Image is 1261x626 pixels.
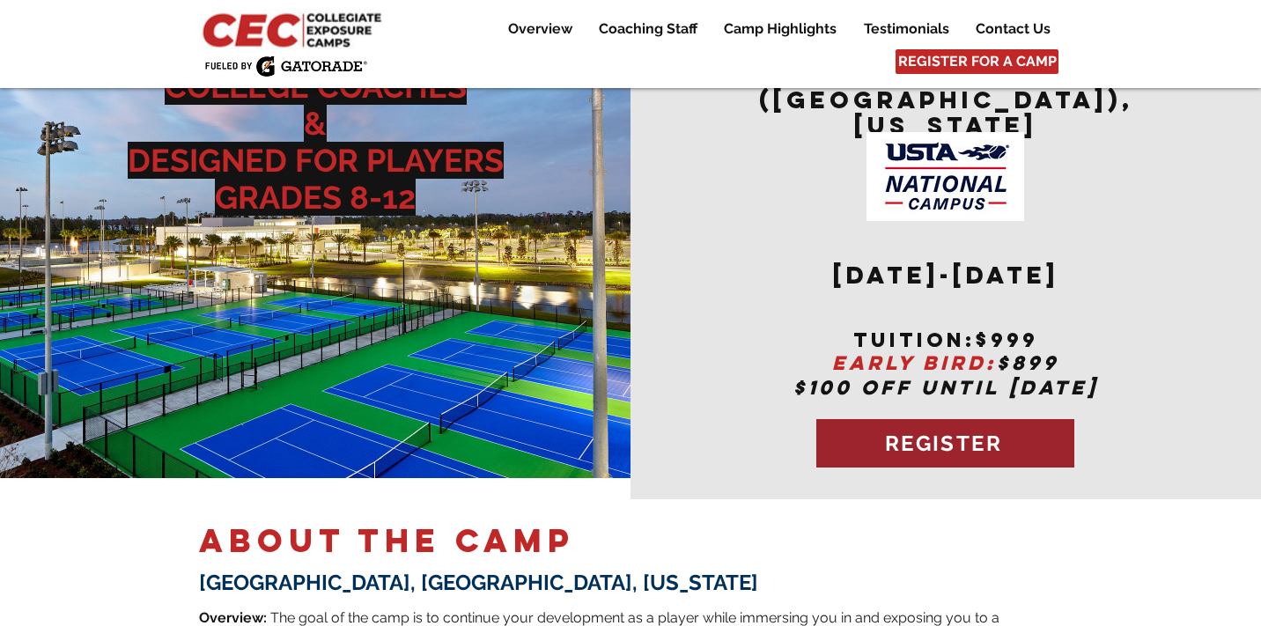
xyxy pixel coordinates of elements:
[898,52,1057,71] span: REGISTER FOR A CAMP
[204,55,367,77] img: Fueled by Gatorade.png
[793,375,1098,400] span: $100 OFF UNTIL [DATE]
[199,520,575,561] span: ABOUT THE CAMP
[199,609,267,626] span: Overview:
[997,350,1059,375] span: $899
[304,105,327,142] span: &
[832,350,997,375] span: EARLY BIRD:
[851,18,962,40] a: Testimonials
[215,179,416,216] span: GRADES 8-12
[499,18,581,40] p: Overview
[715,18,845,40] p: Camp Highlights
[885,431,1002,456] span: REGISTER
[759,85,1133,140] span: ([GEOGRAPHIC_DATA]), [US_STATE]
[128,142,504,179] span: DESIGNED FOR PLAYERS
[855,18,958,40] p: Testimonials
[586,18,710,40] a: Coaching Staff
[853,328,1038,352] span: tuition:$999
[816,419,1074,468] a: REGISTER
[833,260,1059,290] span: [DATE]-[DATE]
[962,18,1063,40] a: Contact Us
[896,49,1058,74] a: REGISTER FOR A CAMP
[199,9,389,49] img: CEC Logo Primary_edited.jpg
[481,18,1063,40] nav: Site
[711,18,850,40] a: Camp Highlights
[866,132,1024,221] img: USTA Campus image_edited.jpg
[199,570,758,595] span: [GEOGRAPHIC_DATA], [GEOGRAPHIC_DATA], [US_STATE]
[495,18,585,40] a: Overview
[967,18,1059,40] p: Contact Us
[590,18,706,40] p: Coaching Staff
